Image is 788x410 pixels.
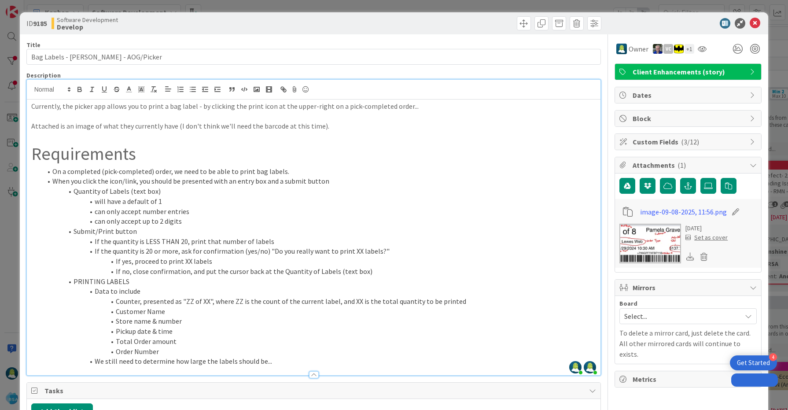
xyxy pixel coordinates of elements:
p: Attached is an image of what they currently have (I don't think we'll need the barcode at this ti... [31,121,597,131]
li: On a completed (pick-completed) order, we need to be able to print bag labels. [42,166,597,177]
img: 9GAUrBiqBQjGU3wh2YkzPMiYBAFwkOGi.jpeg [569,361,582,373]
span: Board [619,300,637,307]
li: Pickup date & time [42,326,597,336]
div: 4 [769,353,777,361]
li: If no, close confirmation, and put the cursor back at the Quantity of Labels (text box) [42,266,597,277]
li: Counter, presented as "ZZ of XX", where ZZ is the count of the current label, and XX is the total... [42,296,597,307]
li: Submit/Print button [42,226,597,236]
li: Customer Name [42,307,597,317]
li: We still need to determine how large the labels should be... [42,356,597,366]
li: will have a default of 1 [42,196,597,207]
div: + 1 [685,44,694,54]
li: Store name & number [42,316,597,326]
div: Download [685,251,695,262]
span: Dates [633,90,745,100]
li: If yes, proceed to print XX labels [42,256,597,266]
span: Block [633,113,745,124]
div: Get Started [737,358,770,367]
img: RT [653,44,663,54]
span: ( 3/12 ) [681,137,699,146]
span: Description [26,71,61,79]
div: Set as cover [685,233,728,242]
label: Title [26,41,41,49]
span: Metrics [633,374,745,384]
span: Select... [624,310,737,322]
img: 9GAUrBiqBQjGU3wh2YkzPMiYBAFwkOGi.jpeg [584,361,596,373]
span: Custom Fields [633,137,745,147]
img: AC [674,44,684,54]
li: Data to include [42,286,597,296]
div: [DATE] [685,224,728,233]
b: Develop [57,23,118,30]
span: Owner [629,44,648,54]
div: VC [663,44,673,54]
span: Tasks [44,385,585,396]
p: Currently, the picker app allows you to print a bag label - by clicking the print icon at the upp... [31,101,597,111]
a: image-09-08-2025, 11:56.png [640,207,727,217]
span: Software Development [57,16,118,23]
span: Mirrors [633,282,745,293]
b: 9185 [33,19,47,28]
li: Total Order amount [42,336,597,347]
span: Attachments [633,160,745,170]
li: Order Number [42,347,597,357]
li: PRINTING LABELS [42,277,597,287]
input: type card name here... [26,49,601,65]
img: RD [616,44,627,54]
li: If the quantity is LESS THAN 20, print that number of labels [42,236,597,247]
li: Quantity of Labels (text box) [42,186,597,196]
div: Open Get Started checklist, remaining modules: 4 [730,355,777,370]
li: When you click the icon/link, you should be presented with an entry box and a submit button [42,176,597,186]
span: ( 1 ) [678,161,686,170]
span: Requirements [31,143,136,165]
span: Client Enhancements (story) [633,66,745,77]
li: If the quantity is 20 or more, ask for confirmation (yes/no) "Do you really want to print XX labe... [42,246,597,256]
li: can only accept number entries [42,207,597,217]
span: ID [26,18,47,29]
p: To delete a mirror card, just delete the card. All other mirrored cards will continue to exists. [619,328,757,359]
li: can only accept up to 2 digits [42,216,597,226]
